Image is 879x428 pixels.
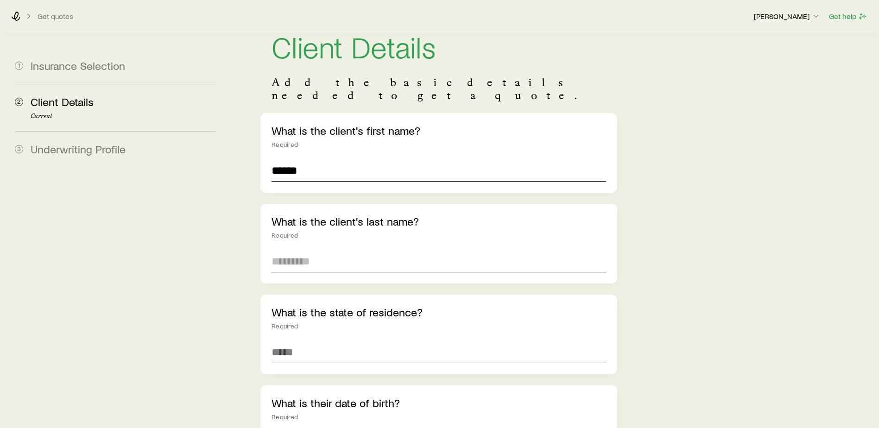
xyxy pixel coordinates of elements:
div: Required [272,322,606,330]
p: Current [31,113,216,120]
div: Required [272,413,606,421]
p: What is the state of residence? [272,306,606,319]
button: Get quotes [37,12,74,21]
p: [PERSON_NAME] [754,12,821,21]
div: Required [272,232,606,239]
h1: Client Details [272,31,606,61]
div: Required [272,141,606,148]
button: [PERSON_NAME] [753,11,821,22]
span: 1 [15,62,23,70]
span: Insurance Selection [31,59,125,72]
p: What is the client's first name? [272,124,606,137]
span: Underwriting Profile [31,142,126,156]
p: What is the client's last name? [272,215,606,228]
span: 3 [15,145,23,153]
p: What is their date of birth? [272,397,606,409]
button: Get help [828,11,868,22]
span: Client Details [31,95,94,108]
p: Add the basic details needed to get a quote. [272,76,606,102]
span: 2 [15,98,23,106]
